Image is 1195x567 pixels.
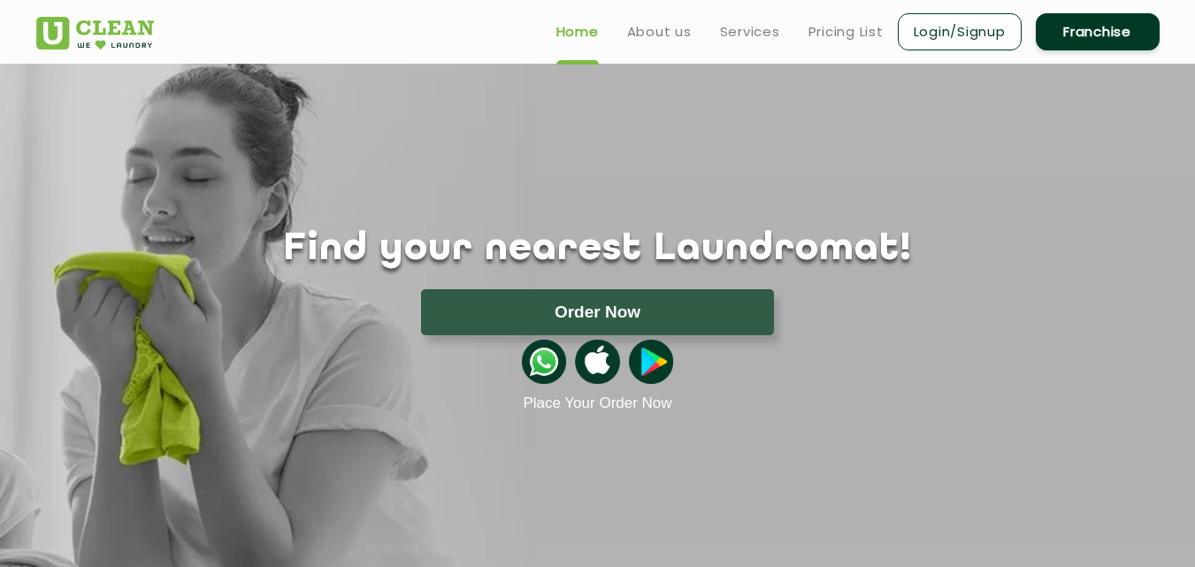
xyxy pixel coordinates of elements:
a: Franchise [1036,13,1160,50]
img: apple-icon.png [575,340,619,384]
a: Home [556,21,599,42]
img: playstoreicon.png [629,340,673,384]
a: Services [720,21,780,42]
a: Login/Signup [898,13,1022,50]
a: About us [627,21,692,42]
a: Pricing List [808,21,884,42]
a: Place Your Order Now [523,395,671,412]
button: Order Now [421,289,774,335]
img: whatsappicon.png [522,340,566,384]
h1: Find your nearest Laundromat! [23,227,1173,272]
img: UClean Laundry and Dry Cleaning [36,17,154,50]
